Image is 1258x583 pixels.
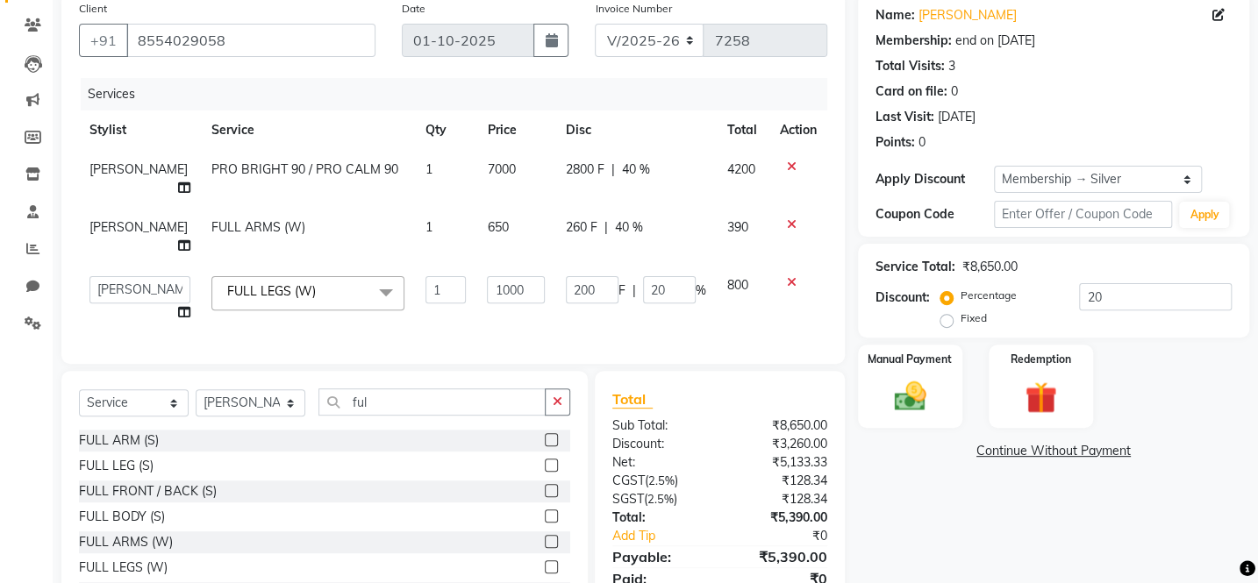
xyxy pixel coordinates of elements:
[595,1,671,17] label: Invoice Number
[719,546,840,567] div: ₹5,390.00
[79,457,154,475] div: FULL LEG (S)
[861,442,1246,460] a: Continue Without Payment
[918,133,926,152] div: 0
[1011,352,1071,367] label: Redemption
[719,453,840,472] div: ₹5,133.33
[79,110,201,150] th: Stylist
[719,472,840,490] div: ₹128.34
[211,219,305,235] span: FULL ARMS (W)
[79,482,217,501] div: FULL FRONT / BACK (S)
[884,378,936,415] img: _cash.svg
[918,6,1017,25] a: [PERSON_NAME]
[961,288,1017,303] label: Percentage
[876,6,915,25] div: Name:
[415,110,476,150] th: Qty
[876,205,994,224] div: Coupon Code
[566,160,604,179] span: 2800 F
[612,473,645,488] span: CGST
[876,32,952,50] div: Membership:
[727,277,748,293] span: 800
[727,161,755,177] span: 4200
[604,218,608,237] span: |
[633,281,636,300] span: |
[951,82,958,101] div: 0
[126,24,375,57] input: Search by Name/Mobile/Email/Code
[79,558,168,577] div: FULL LEGS (W)
[89,161,188,177] span: [PERSON_NAME]
[938,108,976,126] div: [DATE]
[599,546,719,567] div: Payable:
[599,508,719,527] div: Total:
[719,435,840,453] div: ₹3,260.00
[618,281,625,300] span: F
[622,160,650,179] span: 40 %
[566,218,597,237] span: 260 F
[740,527,840,545] div: ₹0
[876,57,945,75] div: Total Visits:
[201,110,415,150] th: Service
[727,219,748,235] span: 390
[1179,202,1229,228] button: Apply
[876,258,955,276] div: Service Total:
[79,24,128,57] button: +91
[719,490,840,508] div: ₹128.34
[615,218,643,237] span: 40 %
[719,416,840,435] div: ₹8,650.00
[876,133,915,152] div: Points:
[79,431,159,450] div: FULL ARM (S)
[876,170,994,188] div: Apply Discount
[962,258,1018,276] div: ₹8,650.00
[555,110,717,150] th: Disc
[719,508,840,527] div: ₹5,390.00
[79,533,173,551] div: FULL ARMS (W)
[318,388,546,416] input: Search or Scan
[425,161,432,177] span: 1
[876,108,934,126] div: Last Visit:
[487,219,508,235] span: 650
[211,161,398,177] span: PRO BRIGHT 90 / PRO CALM 90
[81,78,840,110] div: Services
[696,281,706,300] span: %
[599,416,719,435] div: Sub Total:
[612,390,653,409] span: Total
[599,490,719,508] div: ( )
[955,32,1035,50] div: end on [DATE]
[227,283,316,299] span: FULL LEGS (W)
[487,161,515,177] span: 7000
[948,57,955,75] div: 3
[717,110,769,150] th: Total
[476,110,554,150] th: Price
[599,435,719,453] div: Discount:
[89,219,188,235] span: [PERSON_NAME]
[611,160,615,179] span: |
[647,492,674,506] span: 2.5%
[612,491,644,507] span: SGST
[1015,378,1067,417] img: _gift.svg
[868,352,952,367] label: Manual Payment
[316,283,324,299] a: x
[79,1,107,17] label: Client
[599,472,719,490] div: ( )
[769,110,827,150] th: Action
[994,201,1172,228] input: Enter Offer / Coupon Code
[876,288,930,307] div: Discount:
[961,310,987,326] label: Fixed
[425,219,432,235] span: 1
[648,473,675,487] span: 2.5%
[599,453,719,472] div: Net:
[402,1,425,17] label: Date
[876,82,947,101] div: Card on file:
[599,527,740,545] a: Add Tip
[79,508,165,526] div: FULL BODY (S)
